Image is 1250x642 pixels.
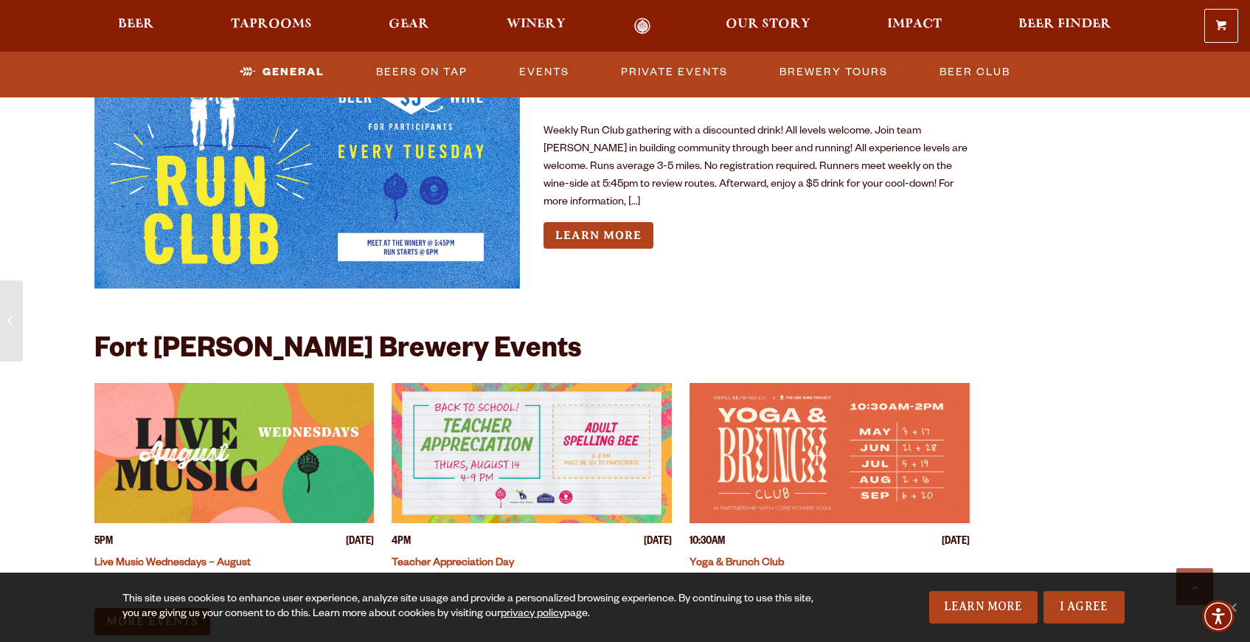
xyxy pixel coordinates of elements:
[221,18,322,35] a: Taprooms
[108,18,164,35] a: Beer
[878,18,951,35] a: Impact
[231,18,312,30] span: Taprooms
[1176,568,1213,605] a: Scroll to top
[929,591,1038,624] a: Learn More
[392,558,514,570] a: Teacher Appreciation Day
[94,336,581,368] h2: Fort [PERSON_NAME] Brewery Events
[118,18,154,30] span: Beer
[346,535,374,550] span: [DATE]
[513,55,575,89] a: Events
[1009,18,1121,35] a: Beer Finder
[644,535,672,550] span: [DATE]
[690,383,970,523] a: View event details
[234,55,330,89] a: General
[501,609,564,621] a: privacy policy
[716,18,820,35] a: Our Story
[94,535,113,550] span: 5PM
[615,55,734,89] a: Private Events
[370,55,473,89] a: Beers on Tap
[544,123,970,212] p: Weekly Run Club gathering with a discounted drink! All levels welcome. Join team [PERSON_NAME] in...
[1202,600,1235,632] div: Accessibility Menu
[942,535,970,550] span: [DATE]
[934,55,1016,89] a: Beer Club
[887,18,942,30] span: Impact
[497,18,575,35] a: Winery
[544,222,653,249] a: Learn more about Odell Run Club
[94,383,375,523] a: View event details
[544,65,926,98] a: [PERSON_NAME] Run Club
[392,383,672,523] a: View event details
[1044,591,1125,624] a: I Agree
[507,18,566,30] span: Winery
[379,18,439,35] a: Gear
[615,18,670,35] a: Odell Home
[389,18,429,30] span: Gear
[94,49,521,289] a: View event details
[1018,18,1111,30] span: Beer Finder
[122,593,828,622] div: This site uses cookies to enhance user experience, analyze site usage and provide a personalized ...
[392,535,411,550] span: 4PM
[94,558,251,570] a: Live Music Wednesdays – August
[690,558,784,570] a: Yoga & Brunch Club
[690,535,725,550] span: 10:30AM
[726,18,810,30] span: Our Story
[774,55,894,89] a: Brewery Tours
